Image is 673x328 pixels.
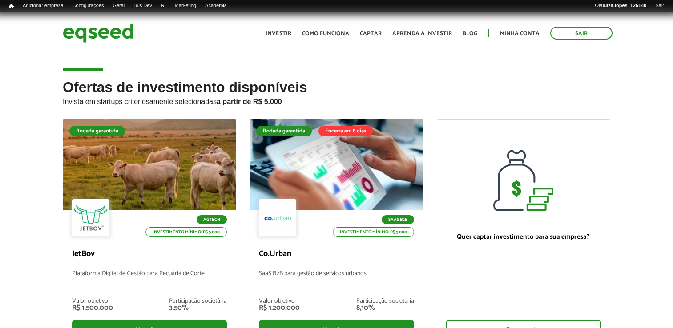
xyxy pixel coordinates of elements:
a: Minha conta [500,31,540,36]
a: Sair [550,27,613,40]
a: Marketing [170,2,201,9]
p: Investimento mínimo: R$ 5.000 [333,227,414,237]
p: Agtech [197,215,227,224]
a: Bus Dev [129,2,157,9]
div: R$ 1.500.000 [72,304,113,312]
div: 3,50% [169,304,227,312]
a: Configurações [68,2,109,9]
a: Blog [463,31,477,36]
strong: luiza.lopes_125140 [603,3,647,8]
p: Invista em startups criteriosamente selecionadas [63,95,610,106]
p: JetBov [72,249,227,259]
div: 8,10% [356,304,414,312]
img: EqSeed [63,21,134,45]
a: Captar [360,31,382,36]
div: Encerra em 8 dias [318,126,373,136]
a: RI [157,2,170,9]
a: Adicionar empresa [18,2,68,9]
a: Academia [201,2,231,9]
div: Valor objetivo [259,298,300,304]
div: Rodada garantida [256,126,312,136]
div: Participação societária [356,298,414,304]
h2: Ofertas de investimento disponíveis [63,80,610,119]
a: Sair [651,2,669,9]
div: Rodada garantida [69,126,125,136]
p: Investimento mínimo: R$ 5.000 [145,227,227,237]
strong: a partir de R$ 5.000 [217,98,282,105]
p: Quer captar investimento para sua empresa? [446,233,601,241]
span: Início [9,3,14,9]
a: Início [4,2,18,11]
div: Valor objetivo [72,298,113,304]
p: SaaS B2B para gestão de serviços urbanos [259,270,414,289]
p: SaaS B2B [382,215,414,224]
a: Geral [108,2,129,9]
a: Oláluiza.lopes_125140 [590,2,651,9]
a: Aprenda a investir [392,31,452,36]
div: R$ 1.200.000 [259,304,300,312]
p: Plataforma Digital de Gestão para Pecuária de Corte [72,270,227,289]
a: Investir [266,31,291,36]
p: Co.Urban [259,249,414,259]
a: Como funciona [302,31,349,36]
div: Participação societária [169,298,227,304]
